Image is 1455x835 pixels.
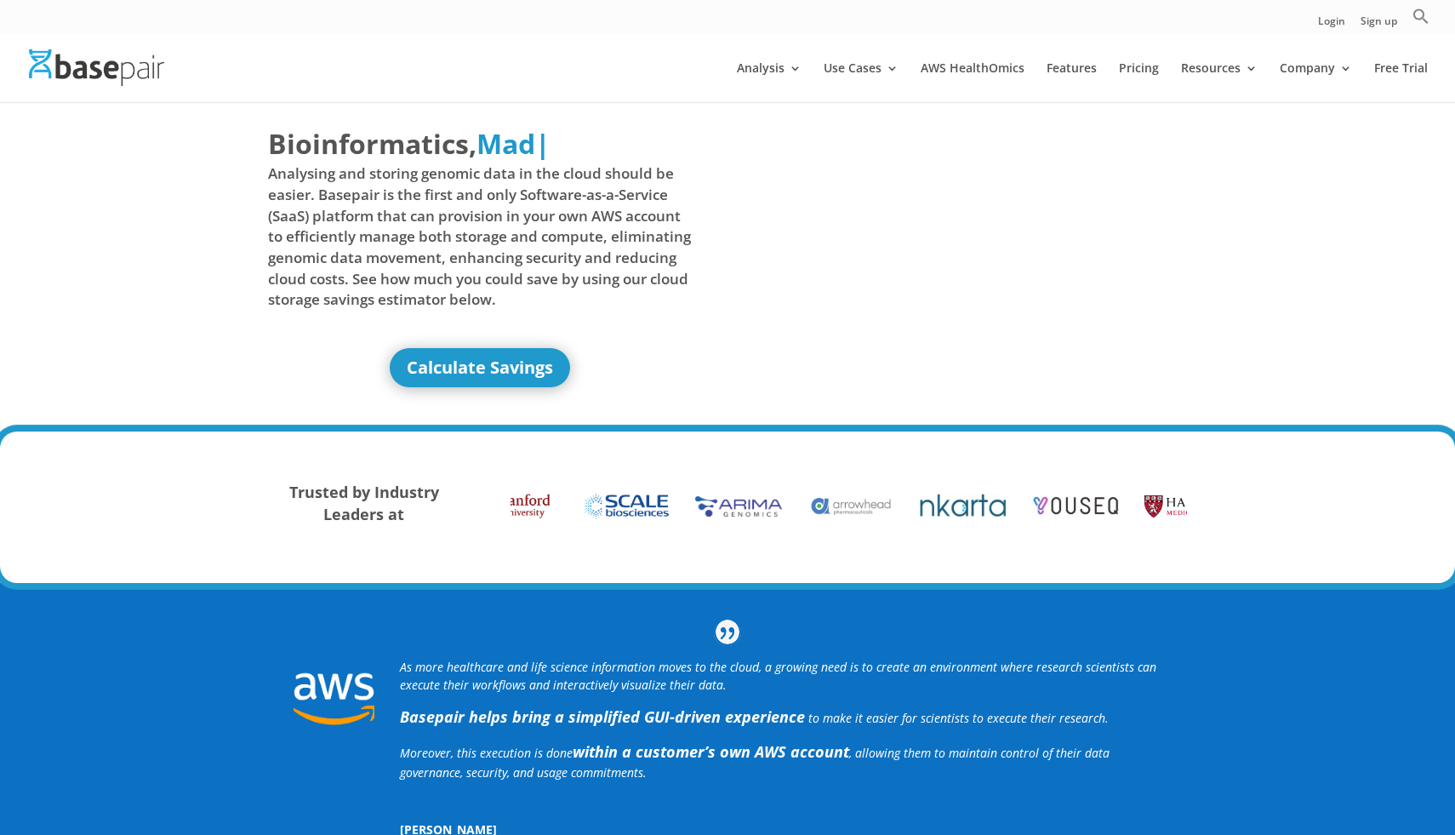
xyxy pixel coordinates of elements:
[400,745,1110,781] span: Moreover, this execution is done , allowing them to maintain control of their data governance, se...
[268,163,692,310] span: Analysing and storing genomic data in the cloud should be easier. Basepair is the first and only ...
[921,62,1024,102] a: AWS HealthOmics
[1318,16,1345,34] a: Login
[400,659,1156,693] i: As more healthcare and life science information moves to the cloud, a growing need is to create a...
[535,125,551,162] span: |
[737,62,802,102] a: Analysis
[1412,8,1429,34] a: Search Icon Link
[476,125,535,162] span: Mad
[1412,8,1429,25] svg: Search
[268,124,476,163] span: Bioinformatics,
[808,710,1109,726] span: to make it easier for scientists to execute their research.
[1280,62,1352,102] a: Company
[1374,62,1428,102] a: Free Trial
[824,62,899,102] a: Use Cases
[1361,16,1397,34] a: Sign up
[29,49,164,86] img: Basepair
[740,124,1164,363] iframe: Basepair - NGS Analysis Simplified
[1181,62,1258,102] a: Resources
[390,348,570,387] a: Calculate Savings
[1119,62,1159,102] a: Pricing
[1047,62,1097,102] a: Features
[400,706,805,727] strong: Basepair helps bring a simplified GUI-driven experience
[289,482,439,524] strong: Trusted by Industry Leaders at
[573,741,849,762] b: within a customer’s own AWS account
